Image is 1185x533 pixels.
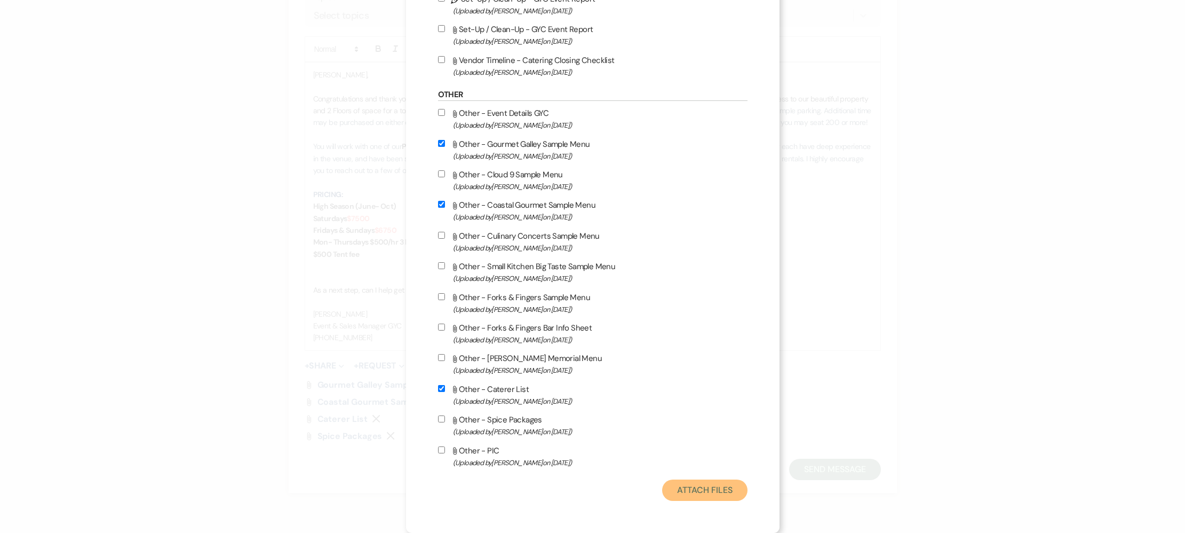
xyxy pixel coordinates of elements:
[453,457,747,469] span: (Uploaded by [PERSON_NAME] on [DATE] )
[438,446,445,453] input: Other - PIC(Uploaded by[PERSON_NAME]on [DATE])
[453,119,747,131] span: (Uploaded by [PERSON_NAME] on [DATE] )
[438,382,747,407] label: Other - Caterer List
[438,56,445,63] input: Vendor Timeline - Catering Closing Checklist(Uploaded by[PERSON_NAME]on [DATE])
[453,242,747,254] span: (Uploaded by [PERSON_NAME] on [DATE] )
[438,413,747,438] label: Other - Spice Packages
[453,150,747,162] span: (Uploaded by [PERSON_NAME] on [DATE] )
[438,201,445,208] input: Other - Coastal Gourmet Sample Menu(Uploaded by[PERSON_NAME]on [DATE])
[438,168,747,193] label: Other - Cloud 9 Sample Menu
[453,395,747,407] span: (Uploaded by [PERSON_NAME] on [DATE] )
[438,444,747,469] label: Other - PIC
[453,181,747,193] span: (Uploaded by [PERSON_NAME] on [DATE] )
[453,66,747,79] span: (Uploaded by [PERSON_NAME] on [DATE] )
[438,293,445,300] input: Other - Forks & Fingers Sample Menu(Uploaded by[PERSON_NAME]on [DATE])
[438,385,445,392] input: Other - Caterer List(Uploaded by[PERSON_NAME]on [DATE])
[438,232,445,239] input: Other - Culinary Concerts Sample Menu(Uploaded by[PERSON_NAME]on [DATE])
[453,211,747,223] span: (Uploaded by [PERSON_NAME] on [DATE] )
[438,137,747,162] label: Other - Gourmet Galley Sample Menu
[453,364,747,377] span: (Uploaded by [PERSON_NAME] on [DATE] )
[453,426,747,438] span: (Uploaded by [PERSON_NAME] on [DATE] )
[438,229,747,254] label: Other - Culinary Concerts Sample Menu
[438,260,747,285] label: Other - Small Kitchen Big Taste Sample Menu
[438,109,445,116] input: Other - Event Details GYC(Uploaded by[PERSON_NAME]on [DATE])
[438,89,747,101] h6: Other
[662,480,747,501] button: Attach Files
[438,140,445,147] input: Other - Gourmet Galley Sample Menu(Uploaded by[PERSON_NAME]on [DATE])
[453,5,747,17] span: (Uploaded by [PERSON_NAME] on [DATE] )
[438,354,445,361] input: Other - [PERSON_NAME] Memorial Menu(Uploaded by[PERSON_NAME]on [DATE])
[438,25,445,32] input: Set-Up / Clean-Up - GYC Event Report(Uploaded by[PERSON_NAME]on [DATE])
[438,198,747,223] label: Other - Coastal Gourmet Sample Menu
[438,262,445,269] input: Other - Small Kitchen Big Taste Sample Menu(Uploaded by[PERSON_NAME]on [DATE])
[453,35,747,48] span: (Uploaded by [PERSON_NAME] on [DATE] )
[438,106,747,131] label: Other - Event Details GYC
[453,303,747,316] span: (Uploaded by [PERSON_NAME] on [DATE] )
[438,291,747,316] label: Other - Forks & Fingers Sample Menu
[438,22,747,48] label: Set-Up / Clean-Up - GYC Event Report
[438,170,445,177] input: Other - Cloud 9 Sample Menu(Uploaded by[PERSON_NAME]on [DATE])
[453,272,747,285] span: (Uploaded by [PERSON_NAME] on [DATE] )
[438,416,445,422] input: Other - Spice Packages(Uploaded by[PERSON_NAME]on [DATE])
[438,53,747,79] label: Vendor Timeline - Catering Closing Checklist
[438,324,445,331] input: Other - Forks & Fingers Bar Info Sheet(Uploaded by[PERSON_NAME]on [DATE])
[438,351,747,377] label: Other - [PERSON_NAME] Memorial Menu
[453,334,747,346] span: (Uploaded by [PERSON_NAME] on [DATE] )
[438,321,747,346] label: Other - Forks & Fingers Bar Info Sheet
